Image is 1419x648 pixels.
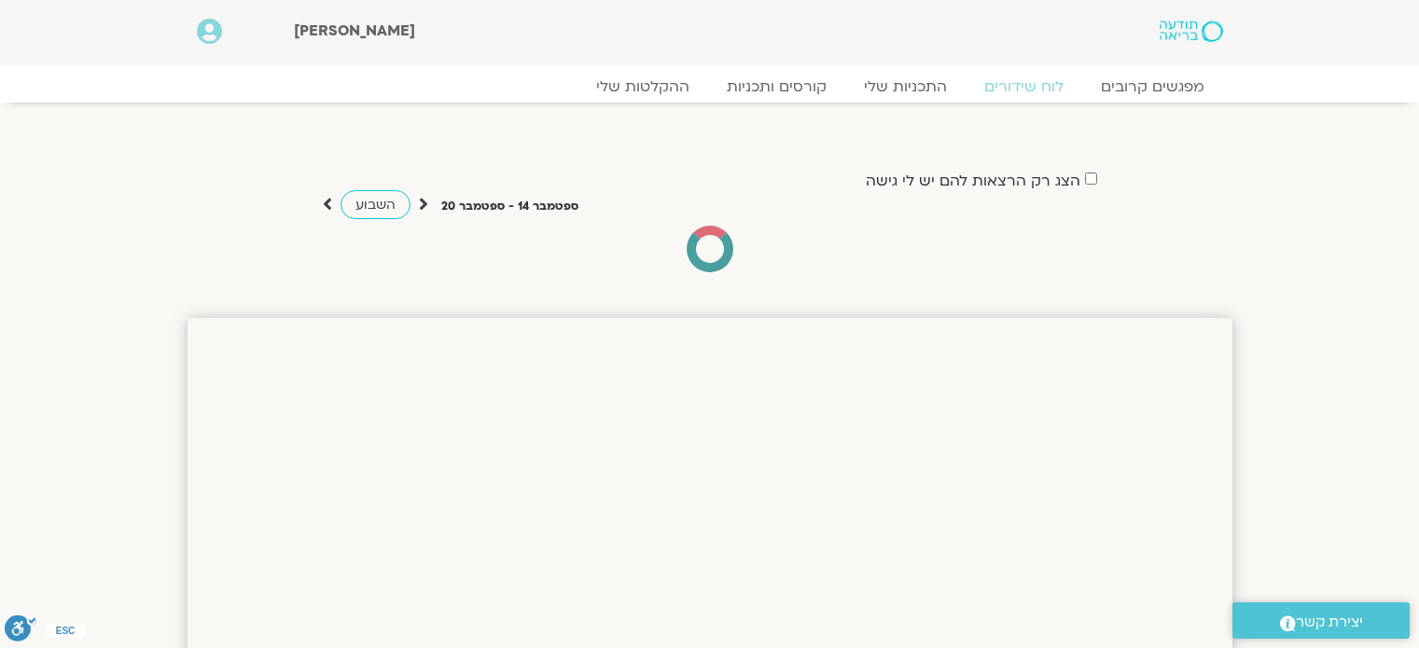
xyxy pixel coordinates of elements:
[441,197,578,216] p: ספטמבר 14 - ספטמבר 20
[1296,610,1363,635] span: יצירת קשר
[1082,77,1223,96] a: מפגשים קרובים
[866,172,1080,189] label: הצג רק הרצאות להם יש לי גישה
[355,196,396,214] span: השבוע
[197,77,1223,96] nav: Menu
[577,77,708,96] a: ההקלטות שלי
[294,21,415,41] span: [PERSON_NAME]
[341,190,410,219] a: השבוע
[845,77,966,96] a: התכניות שלי
[966,77,1082,96] a: לוח שידורים
[1232,602,1410,639] a: יצירת קשר
[708,77,845,96] a: קורסים ותכניות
